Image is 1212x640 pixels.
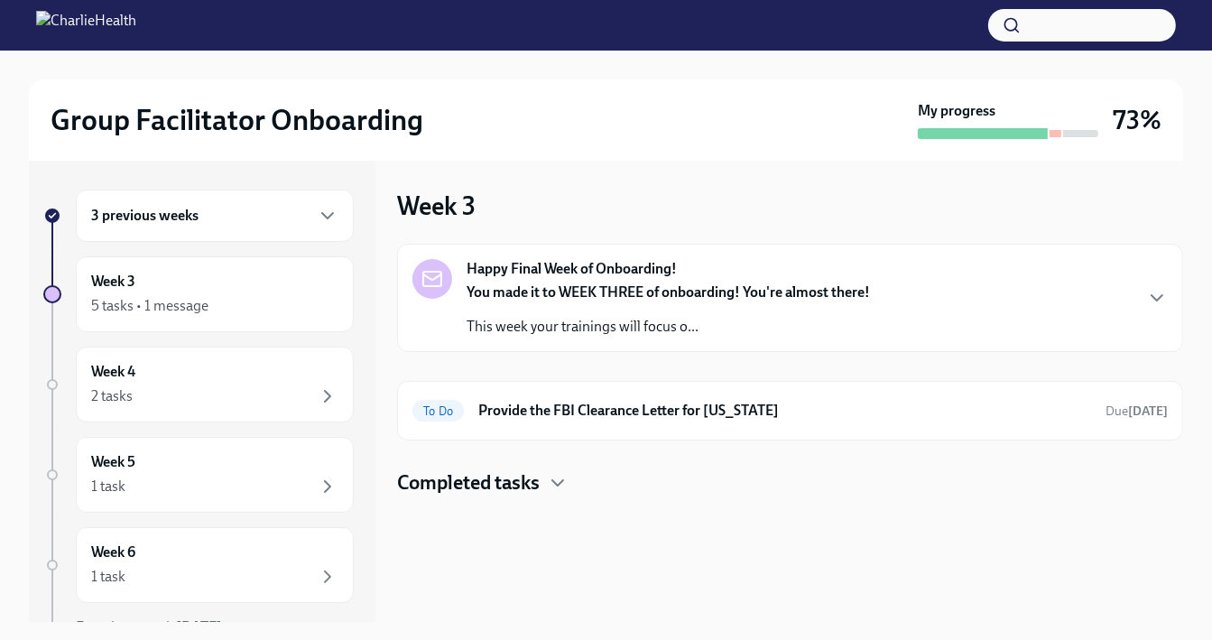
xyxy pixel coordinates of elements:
img: CharlieHealth [36,11,136,40]
h6: 3 previous weeks [91,206,199,226]
div: 2 tasks [91,386,133,406]
strong: You made it to WEEK THREE of onboarding! You're almost there! [467,283,870,301]
h6: Week 4 [91,362,135,382]
h6: Week 5 [91,452,135,472]
h3: 73% [1113,104,1161,136]
strong: My progress [918,101,995,121]
h4: Completed tasks [397,469,540,496]
div: 3 previous weeks [76,190,354,242]
a: Week 42 tasks [43,347,354,422]
strong: [DATE] [1128,403,1168,419]
a: Week 35 tasks • 1 message [43,256,354,332]
div: 5 tasks • 1 message [91,296,208,316]
span: To Do [412,404,464,418]
h6: Week 6 [91,543,135,562]
h2: Group Facilitator Onboarding [51,102,423,138]
h6: Week 3 [91,272,135,292]
a: Week 61 task [43,527,354,603]
h6: Provide the FBI Clearance Letter for [US_STATE] [478,401,1091,421]
span: Due [1106,403,1168,419]
div: 1 task [91,567,125,587]
span: September 9th, 2025 09:00 [1106,403,1168,420]
span: Experience ends [76,618,222,635]
div: 1 task [91,477,125,496]
strong: [DATE] [176,618,222,635]
h3: Week 3 [397,190,476,222]
strong: Happy Final Week of Onboarding! [467,259,677,279]
a: To DoProvide the FBI Clearance Letter for [US_STATE]Due[DATE] [412,396,1168,425]
div: Completed tasks [397,469,1183,496]
p: This week your trainings will focus o... [467,317,870,337]
a: Week 51 task [43,437,354,513]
